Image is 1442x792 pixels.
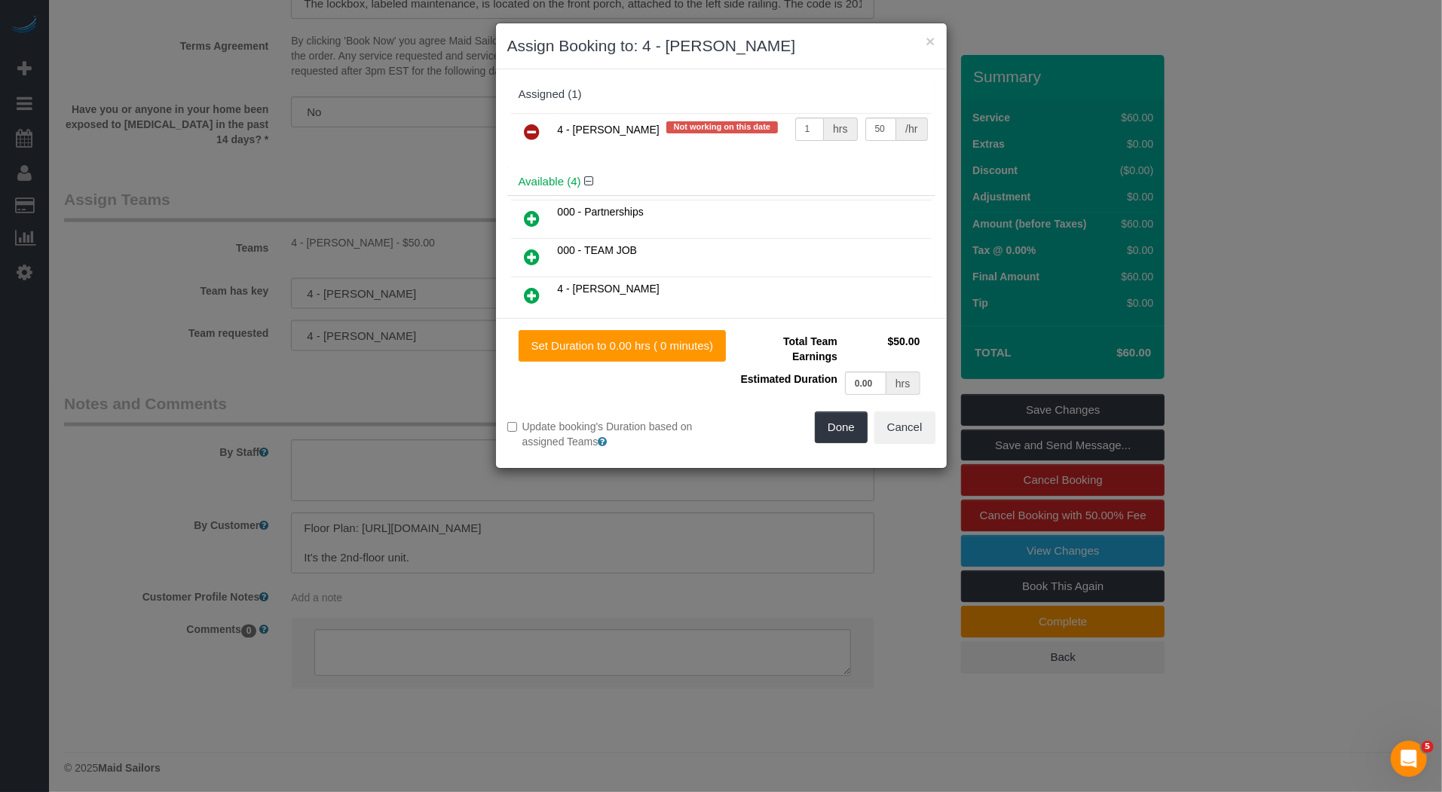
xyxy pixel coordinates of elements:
span: 000 - Partnerships [558,206,644,218]
span: 5 [1422,741,1434,753]
td: Total Team Earnings [733,330,841,368]
button: Done [815,411,868,443]
div: Assigned (1) [519,88,924,101]
span: 000 - TEAM JOB [558,244,638,256]
label: Update booking's Duration based on assigned Teams [507,419,710,449]
div: hrs [824,118,857,141]
button: Set Duration to 0.00 hrs ( 0 minutes) [519,330,727,362]
iframe: Intercom live chat [1391,741,1427,777]
span: 4 - [PERSON_NAME] [558,283,660,295]
td: $50.00 [841,330,924,368]
span: 4 - [PERSON_NAME] [558,124,660,136]
span: Estimated Duration [741,373,837,385]
div: /hr [896,118,927,141]
input: Update booking's Duration based on assigned Teams [507,422,517,432]
button: Cancel [874,411,935,443]
h4: Available (4) [519,176,924,188]
span: Not working on this date [666,121,778,133]
h3: Assign Booking to: 4 - [PERSON_NAME] [507,35,935,57]
div: hrs [886,372,920,395]
button: × [926,33,935,49]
